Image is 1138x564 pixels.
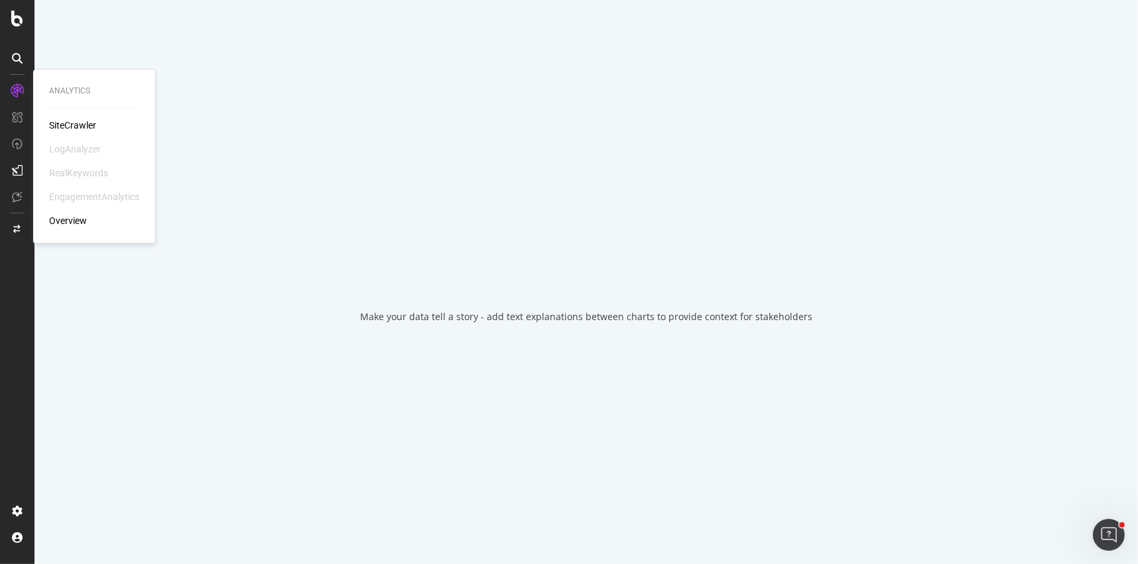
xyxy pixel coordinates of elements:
[1093,519,1125,551] iframe: Intercom live chat
[49,190,139,203] div: EngagementAnalytics
[49,142,101,156] div: LogAnalyzer
[360,310,812,323] div: Make your data tell a story - add text explanations between charts to provide context for stakeho...
[49,85,139,97] div: Analytics
[49,166,108,180] div: RealKeywords
[49,119,96,132] a: SiteCrawler
[538,241,634,289] div: animation
[49,214,87,227] a: Overview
